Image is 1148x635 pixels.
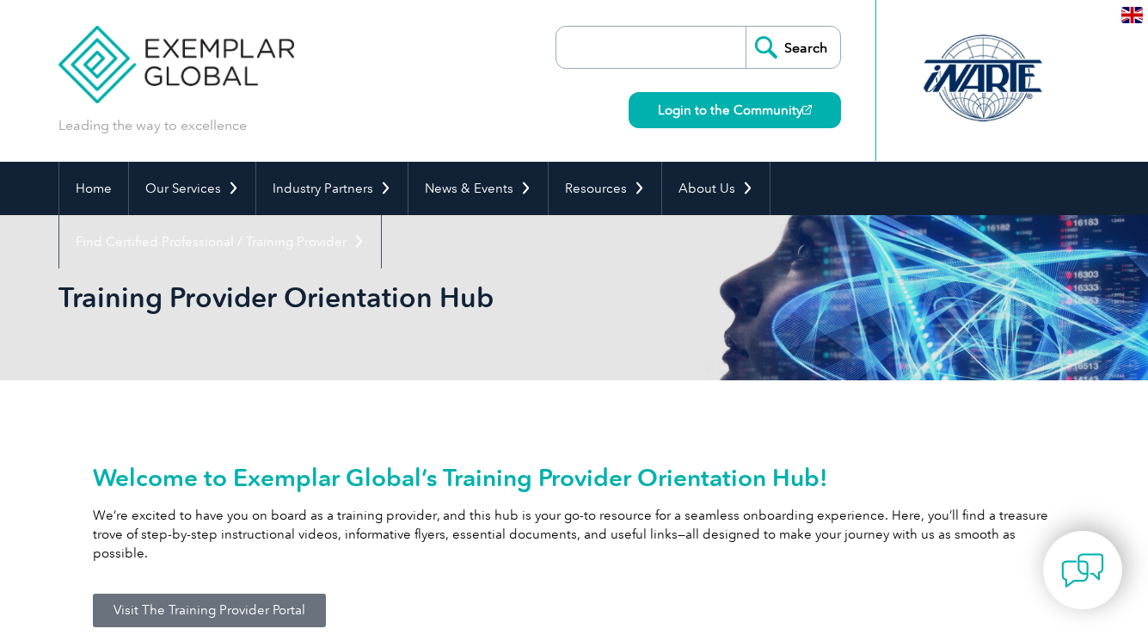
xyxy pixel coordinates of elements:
[59,215,381,268] a: Find Certified Professional / Training Provider
[549,162,661,215] a: Resources
[93,506,1056,563] p: We’re excited to have you on board as a training provider, and this hub is your go-to resource fo...
[408,162,548,215] a: News & Events
[1061,549,1104,592] img: contact-chat.png
[662,162,770,215] a: About Us
[629,92,841,128] a: Login to the Community
[256,162,408,215] a: Industry Partners
[93,594,326,627] a: Visit The Training Provider Portal
[129,162,255,215] a: Our Services
[114,604,305,617] span: Visit The Training Provider Portal
[802,105,812,114] img: open_square.png
[93,464,1056,491] h2: Welcome to Exemplar Global’s Training Provider Orientation Hub!
[58,284,781,311] h2: Training Provider Orientation Hub
[746,27,840,68] input: Search
[58,116,247,135] p: Leading the way to excellence
[1121,7,1143,23] img: en
[59,162,128,215] a: Home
